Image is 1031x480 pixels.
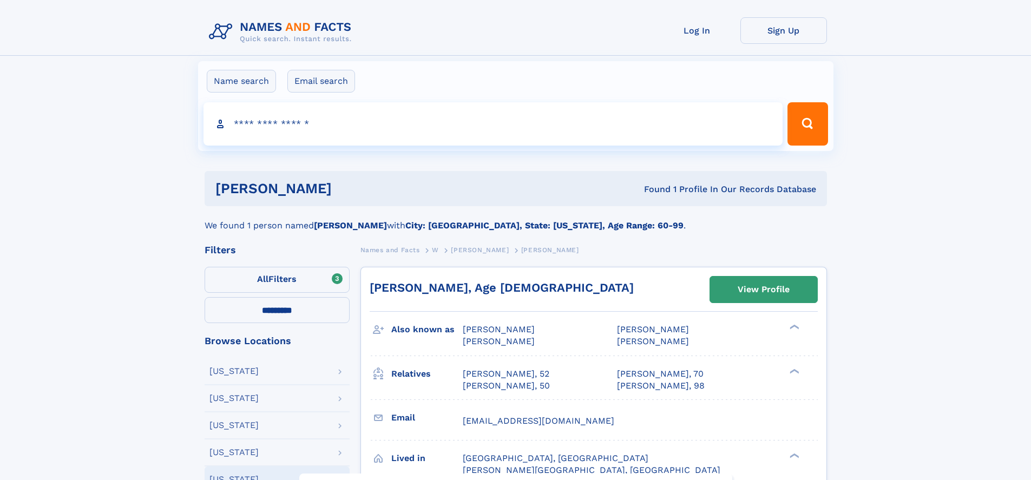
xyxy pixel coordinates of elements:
[391,365,463,383] h3: Relatives
[740,17,827,44] a: Sign Up
[432,246,439,254] span: W
[391,320,463,339] h3: Also known as
[451,246,509,254] span: [PERSON_NAME]
[787,102,828,146] button: Search Button
[209,421,259,430] div: [US_STATE]
[488,183,816,195] div: Found 1 Profile In Our Records Database
[617,324,689,334] span: [PERSON_NAME]
[463,368,549,380] a: [PERSON_NAME], 52
[257,274,268,284] span: All
[617,336,689,346] span: [PERSON_NAME]
[463,336,535,346] span: [PERSON_NAME]
[215,182,488,195] h1: [PERSON_NAME]
[209,367,259,376] div: [US_STATE]
[205,17,360,47] img: Logo Names and Facts
[287,70,355,93] label: Email search
[710,277,817,303] a: View Profile
[360,243,420,257] a: Names and Facts
[205,336,350,346] div: Browse Locations
[209,394,259,403] div: [US_STATE]
[617,368,704,380] a: [PERSON_NAME], 70
[463,416,614,426] span: [EMAIL_ADDRESS][DOMAIN_NAME]
[205,245,350,255] div: Filters
[370,281,634,294] a: [PERSON_NAME], Age [DEMOGRAPHIC_DATA]
[463,453,648,463] span: [GEOGRAPHIC_DATA], [GEOGRAPHIC_DATA]
[205,267,350,293] label: Filters
[654,17,740,44] a: Log In
[205,206,827,232] div: We found 1 person named with .
[203,102,783,146] input: search input
[405,220,684,231] b: City: [GEOGRAPHIC_DATA], State: [US_STATE], Age Range: 60-99
[207,70,276,93] label: Name search
[463,465,720,475] span: [PERSON_NAME][GEOGRAPHIC_DATA], [GEOGRAPHIC_DATA]
[463,324,535,334] span: [PERSON_NAME]
[617,380,705,392] a: [PERSON_NAME], 98
[787,452,800,459] div: ❯
[314,220,387,231] b: [PERSON_NAME]
[209,448,259,457] div: [US_STATE]
[463,380,550,392] a: [PERSON_NAME], 50
[787,324,800,331] div: ❯
[787,367,800,374] div: ❯
[521,246,579,254] span: [PERSON_NAME]
[738,277,790,302] div: View Profile
[391,409,463,427] h3: Email
[391,449,463,468] h3: Lived in
[432,243,439,257] a: W
[451,243,509,257] a: [PERSON_NAME]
